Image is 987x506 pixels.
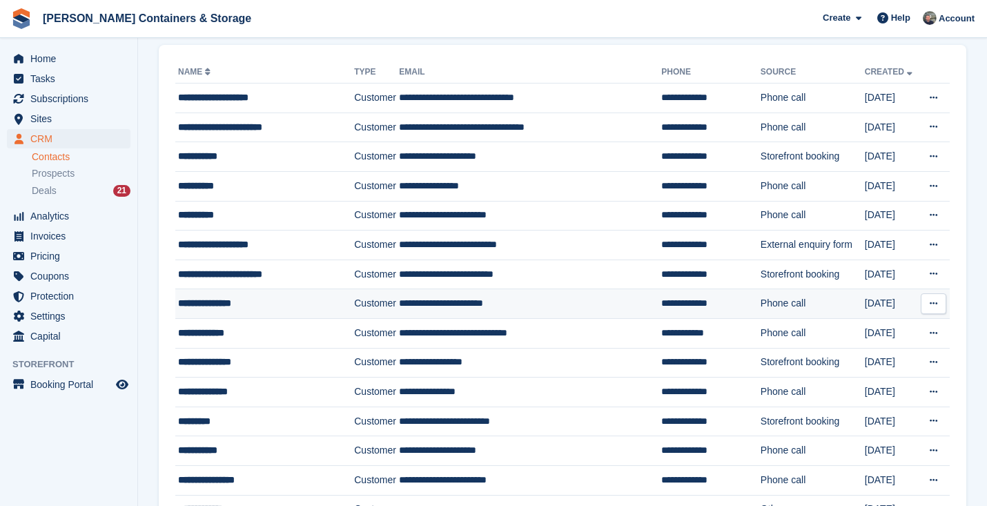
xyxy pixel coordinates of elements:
[354,465,399,495] td: Customer
[354,171,399,201] td: Customer
[354,318,399,348] td: Customer
[761,436,865,466] td: Phone call
[761,142,865,172] td: Storefront booking
[32,184,57,197] span: Deals
[32,150,130,164] a: Contacts
[7,206,130,226] a: menu
[7,286,130,306] a: menu
[865,407,919,436] td: [DATE]
[661,61,761,84] th: Phone
[7,109,130,128] a: menu
[354,142,399,172] td: Customer
[7,246,130,266] a: menu
[113,185,130,197] div: 21
[7,327,130,346] a: menu
[32,167,75,180] span: Prospects
[865,465,919,495] td: [DATE]
[761,318,865,348] td: Phone call
[865,113,919,142] td: [DATE]
[354,260,399,289] td: Customer
[354,61,399,84] th: Type
[30,306,113,326] span: Settings
[11,8,32,29] img: stora-icon-8386f47178a22dfd0bd8f6a31ec36ba5ce8667c1dd55bd0f319d3a0aa187defe.svg
[761,407,865,436] td: Storefront booking
[30,69,113,88] span: Tasks
[30,49,113,68] span: Home
[30,246,113,266] span: Pricing
[30,206,113,226] span: Analytics
[7,69,130,88] a: menu
[37,7,257,30] a: [PERSON_NAME] Containers & Storage
[354,289,399,319] td: Customer
[354,113,399,142] td: Customer
[7,49,130,68] a: menu
[354,407,399,436] td: Customer
[30,109,113,128] span: Sites
[178,67,213,77] a: Name
[865,289,919,319] td: [DATE]
[354,378,399,407] td: Customer
[823,11,850,25] span: Create
[865,436,919,466] td: [DATE]
[12,358,137,371] span: Storefront
[354,201,399,231] td: Customer
[32,166,130,181] a: Prospects
[865,260,919,289] td: [DATE]
[7,226,130,246] a: menu
[399,61,661,84] th: Email
[7,129,130,148] a: menu
[354,348,399,378] td: Customer
[865,378,919,407] td: [DATE]
[30,129,113,148] span: CRM
[354,84,399,113] td: Customer
[891,11,910,25] span: Help
[761,348,865,378] td: Storefront booking
[761,61,865,84] th: Source
[7,266,130,286] a: menu
[761,289,865,319] td: Phone call
[761,260,865,289] td: Storefront booking
[761,465,865,495] td: Phone call
[939,12,975,26] span: Account
[761,84,865,113] td: Phone call
[865,142,919,172] td: [DATE]
[30,266,113,286] span: Coupons
[865,231,919,260] td: [DATE]
[865,84,919,113] td: [DATE]
[354,231,399,260] td: Customer
[865,348,919,378] td: [DATE]
[30,226,113,246] span: Invoices
[30,375,113,394] span: Booking Portal
[761,171,865,201] td: Phone call
[32,184,130,198] a: Deals 21
[923,11,937,25] img: Adam Greenhalgh
[7,89,130,108] a: menu
[30,89,113,108] span: Subscriptions
[7,306,130,326] a: menu
[30,327,113,346] span: Capital
[865,171,919,201] td: [DATE]
[865,67,915,77] a: Created
[865,201,919,231] td: [DATE]
[761,113,865,142] td: Phone call
[761,201,865,231] td: Phone call
[761,378,865,407] td: Phone call
[114,376,130,393] a: Preview store
[354,436,399,466] td: Customer
[865,318,919,348] td: [DATE]
[30,286,113,306] span: Protection
[7,375,130,394] a: menu
[761,231,865,260] td: External enquiry form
